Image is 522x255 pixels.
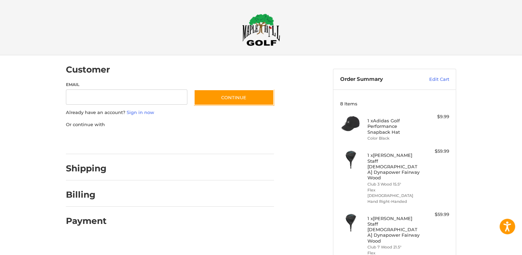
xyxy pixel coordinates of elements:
h2: Shipping [66,163,107,174]
label: Email [66,82,187,88]
a: Edit Cart [414,76,449,83]
li: Hand Right-Handed [367,199,420,205]
li: Club 3 Wood 15.5° [367,181,420,187]
h2: Billing [66,189,106,200]
button: Continue [194,89,274,105]
img: Maple Hill Golf [242,13,280,46]
div: $9.99 [422,113,449,120]
div: $59.99 [422,211,449,218]
h3: 8 Items [340,101,449,106]
h4: 1 x [PERSON_NAME] Staff [DEMOGRAPHIC_DATA] Dynapower Fairway Wood [367,152,420,180]
iframe: Google Customer Reviews [465,236,522,255]
li: Color Black [367,135,420,141]
a: Sign in now [127,110,154,115]
h2: Customer [66,64,110,75]
h4: 1 x [PERSON_NAME] Staff [DEMOGRAPHIC_DATA] Dynapower Fairway Wood [367,216,420,244]
iframe: PayPal-venmo [181,135,233,147]
p: Already have an account? [66,109,274,116]
h3: Order Summary [340,76,414,83]
iframe: PayPal-paylater [122,135,174,147]
h4: 1 x Adidas Golf Performance Snapback Hat [367,118,420,135]
div: $59.99 [422,148,449,155]
p: Or continue with [66,121,274,128]
li: Club 7 Wood 21.5° [367,244,420,250]
iframe: PayPal-paypal [64,135,116,147]
h2: Payment [66,216,107,226]
li: Flex [DEMOGRAPHIC_DATA] [367,187,420,199]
